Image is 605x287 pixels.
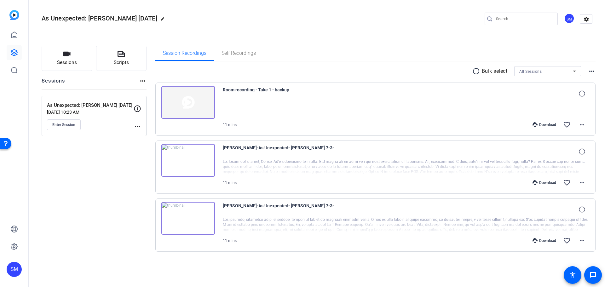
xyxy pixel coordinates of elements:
button: Sessions [42,46,92,71]
span: Sessions [57,59,77,66]
p: [DATE] 10:23 AM [47,110,134,115]
div: SM [7,262,22,277]
input: Search [496,15,553,23]
mat-icon: favorite_border [563,121,571,129]
img: thumb-nail [161,202,215,235]
img: blue-gradient.svg [9,10,19,20]
p: As Unexpected: [PERSON_NAME] [DATE] [47,102,134,109]
span: All Sessions [519,69,542,74]
mat-icon: radio_button_unchecked [472,67,482,75]
mat-icon: favorite_border [563,179,571,187]
span: Self Recordings [222,51,256,56]
button: Enter Session [47,119,81,130]
span: Session Recordings [163,51,206,56]
img: thumb-nail [161,86,215,119]
mat-icon: accessibility [569,271,576,279]
span: Room recording - Take 1 - backup [223,86,339,101]
mat-icon: edit [160,17,168,24]
mat-icon: more_horiz [139,77,147,85]
ngx-avatar: Scott Marshall [564,13,575,24]
span: 11 mins [223,123,237,127]
span: [PERSON_NAME]-As Unexpected- [PERSON_NAME] 7-3-25-1751553603225-webcam [223,202,339,217]
mat-icon: more_horiz [578,237,586,244]
mat-icon: more_horiz [578,179,586,187]
mat-icon: settings [580,14,593,24]
button: Scripts [96,46,147,71]
span: As Unexpected: [PERSON_NAME] [DATE] [42,14,157,22]
span: Scripts [114,59,129,66]
p: Bulk select [482,67,508,75]
img: thumb-nail [161,144,215,177]
mat-icon: favorite_border [563,237,571,244]
div: Download [529,180,559,185]
h2: Sessions [42,77,65,89]
mat-icon: message [589,271,597,279]
div: Download [529,122,559,127]
div: SM [564,13,574,24]
div: Download [529,238,559,243]
span: 11 mins [223,238,237,243]
span: [PERSON_NAME]-As Unexpected- [PERSON_NAME] 7-3-25-1751553603064-webcam [223,144,339,159]
span: Enter Session [52,122,75,127]
span: 11 mins [223,181,237,185]
mat-icon: more_horiz [134,123,141,130]
mat-icon: more_horiz [578,121,586,129]
mat-icon: more_horiz [588,67,596,75]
